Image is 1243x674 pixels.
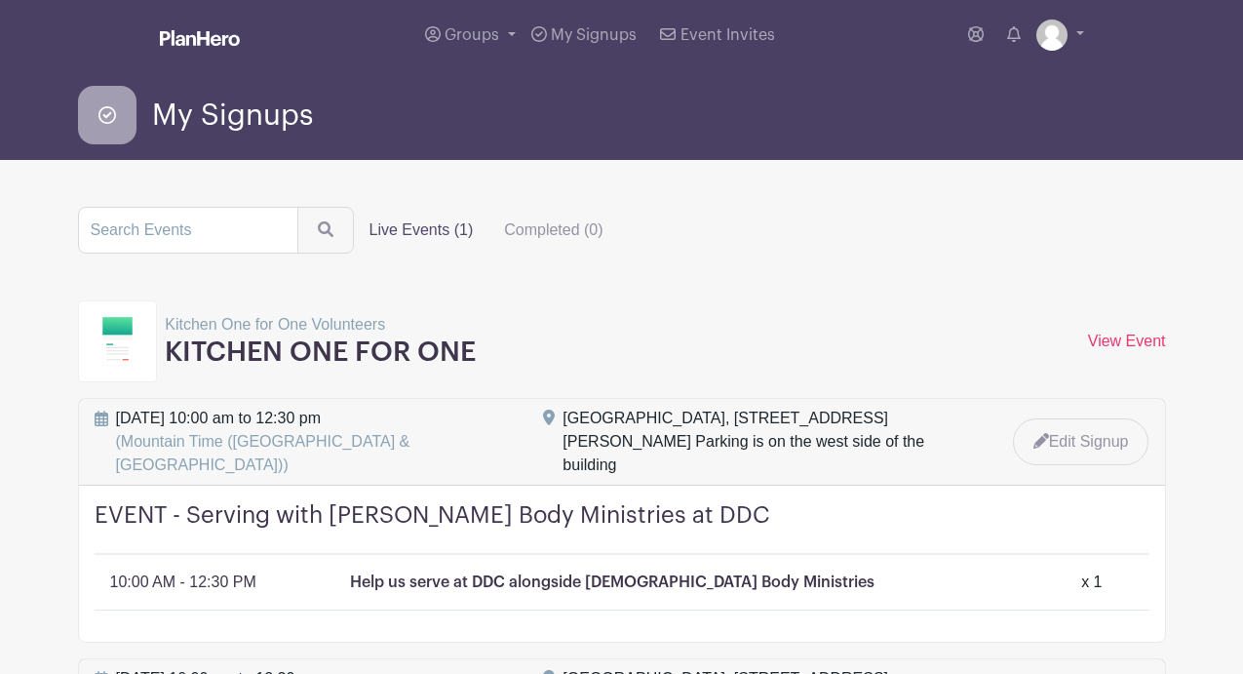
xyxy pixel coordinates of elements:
[350,571,874,594] p: Help us serve at DDC alongside [DEMOGRAPHIC_DATA] Body Ministries
[354,211,489,250] label: Live Events (1)
[165,313,476,337] p: Kitchen One for One Volunteers
[152,99,313,132] span: My Signups
[78,207,298,254] input: Search Events
[680,27,775,43] span: Event Invites
[563,407,953,477] div: [GEOGRAPHIC_DATA], [STREET_ADDRESS][PERSON_NAME] Parking is on the west side of the building
[1081,571,1102,594] div: x 1
[116,433,410,473] span: (Mountain Time ([GEOGRAPHIC_DATA] & [GEOGRAPHIC_DATA]))
[165,337,476,370] h3: KITCHEN ONE FOR ONE
[160,30,240,46] img: logo_white-6c42ec7e38ccf1d336a20a19083b03d10ae64f83f12c07503d8b9e83406b4c7d.svg
[102,317,134,366] img: template5-56c615b85d9d23f07d74b01a14accf4829a5d2748e13f294e2c976ec4d5c7766.svg
[488,211,618,250] label: Completed (0)
[116,407,521,477] span: [DATE] 10:00 am to 12:30 pm
[1088,333,1166,349] a: View Event
[110,571,256,594] p: 10:00 AM - 12:30 PM
[445,27,499,43] span: Groups
[1013,418,1149,465] a: Edit Signup
[354,211,619,250] div: filters
[95,501,1149,555] h4: EVENT - Serving with [PERSON_NAME] Body Ministries at DDC
[551,27,637,43] span: My Signups
[1036,20,1068,51] img: default-ce2991bfa6775e67f084385cd625a349d9dcbb7a52a09fb2fda1e96e2d18dcdb.png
